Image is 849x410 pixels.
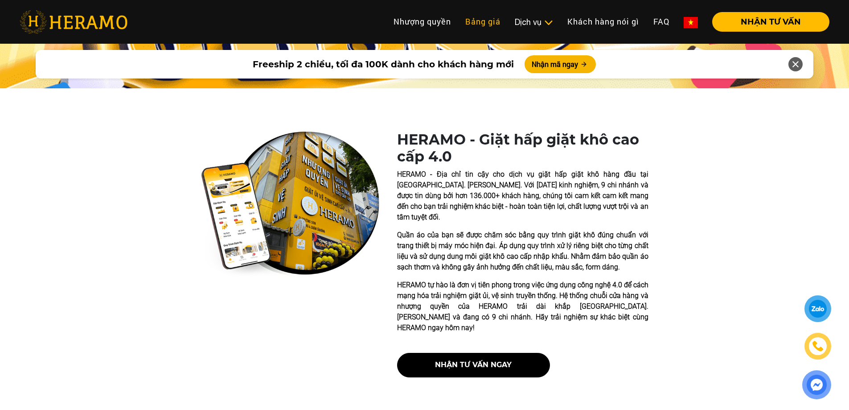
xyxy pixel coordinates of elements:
[646,12,677,31] a: FAQ
[201,131,379,277] img: heramo-quality-banner
[813,341,823,351] img: phone-icon
[397,280,648,333] p: HERAMO tự hào là đơn vị tiên phong trong việc ứng dụng công nghệ 4.0 để cách mạng hóa trải nghiệm...
[458,12,508,31] a: Bảng giá
[515,16,553,28] div: Dịch vụ
[20,10,127,33] img: heramo-logo.png
[253,58,514,71] span: Freeship 2 chiều, tối đa 100K dành cho khách hàng mới
[525,55,596,73] button: Nhận mã ngay
[386,12,458,31] a: Nhượng quyền
[397,353,550,377] button: nhận tư vấn ngay
[397,131,648,166] h1: HERAMO - Giặt hấp giặt khô cao cấp 4.0
[544,18,553,27] img: subToggleIcon
[705,18,829,26] a: NHẬN TƯ VẤN
[712,12,829,32] button: NHẬN TƯ VẤN
[806,334,830,358] a: phone-icon
[397,230,648,273] p: Quần áo của bạn sẽ được chăm sóc bằng quy trình giặt khô đúng chuẩn với trang thiết bị máy móc hi...
[397,169,648,223] p: HERAMO - Địa chỉ tin cậy cho dịch vụ giặt hấp giặt khô hàng đầu tại [GEOGRAPHIC_DATA]. [PERSON_NA...
[684,17,698,28] img: vn-flag.png
[560,12,646,31] a: Khách hàng nói gì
